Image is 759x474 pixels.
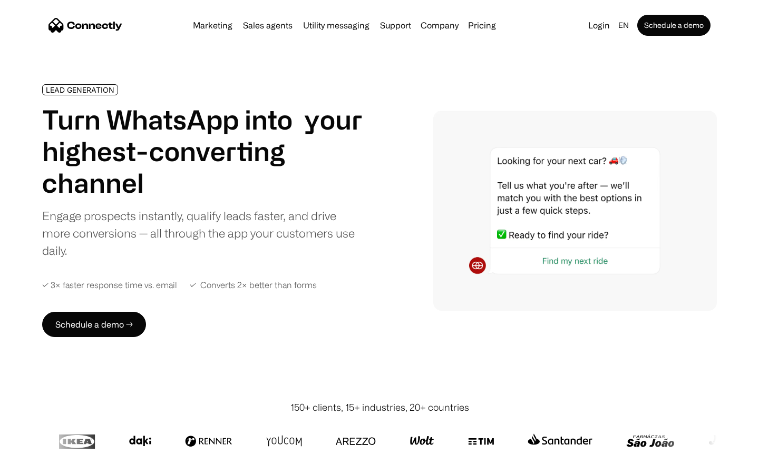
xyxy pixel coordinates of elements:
[46,86,114,94] div: LEAD GENERATION
[421,18,459,33] div: Company
[637,15,711,36] a: Schedule a demo
[42,207,363,259] div: Engage prospects instantly, qualify leads faster, and drive more conversions — all through the ap...
[376,21,415,29] a: Support
[42,280,177,290] div: ✓ 3× faster response time vs. email
[189,21,237,29] a: Marketing
[42,312,146,337] a: Schedule a demo →
[11,455,63,470] aside: Language selected: English
[464,21,500,29] a: Pricing
[584,18,614,33] a: Login
[618,18,629,33] div: en
[42,104,363,199] h1: Turn WhatsApp into your highest-converting channel
[290,400,469,414] div: 150+ clients, 15+ industries, 20+ countries
[21,456,63,470] ul: Language list
[239,21,297,29] a: Sales agents
[190,280,317,290] div: ✓ Converts 2× better than forms
[299,21,374,29] a: Utility messaging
